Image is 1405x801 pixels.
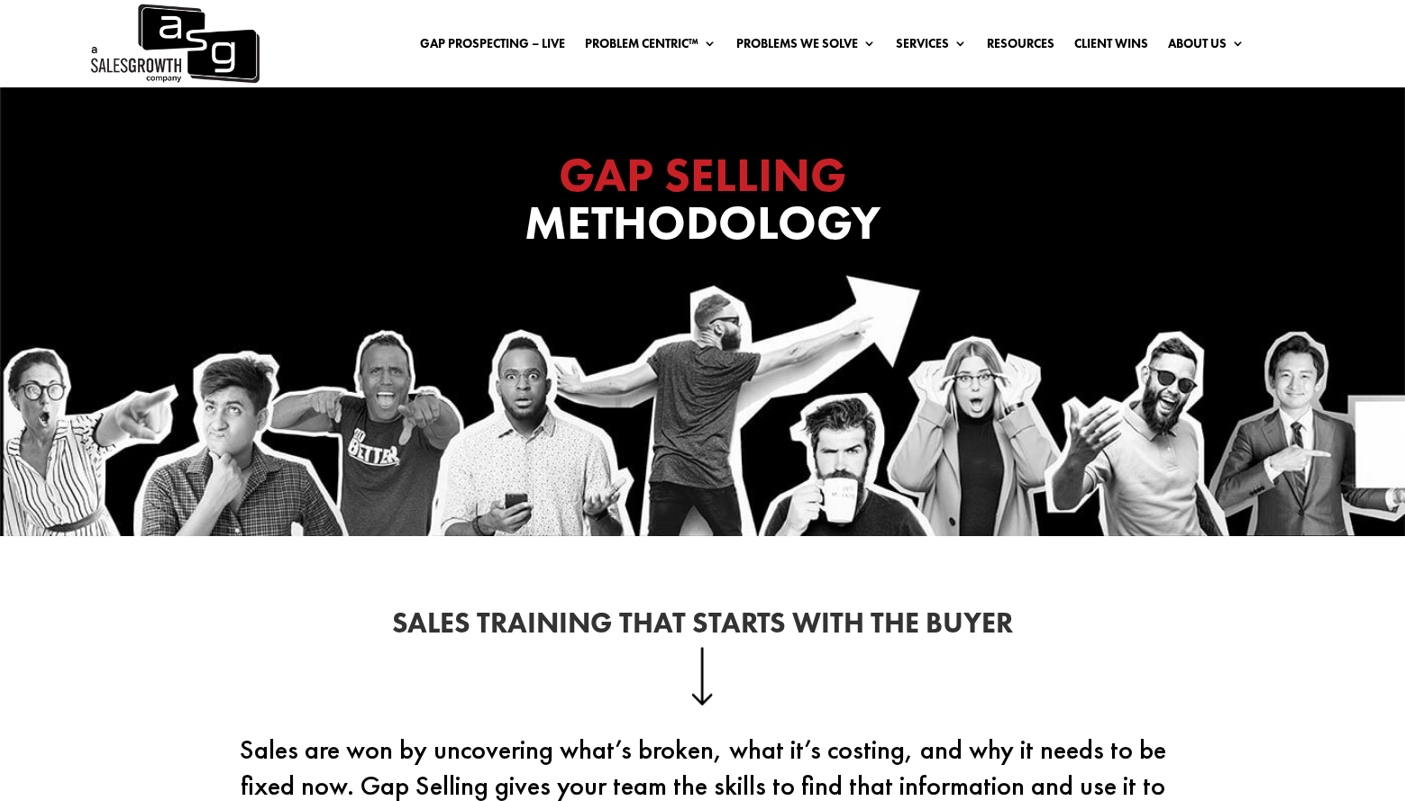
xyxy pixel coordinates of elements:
[736,37,876,57] a: Problems We Solve
[585,37,716,57] a: Problem Centric™
[559,144,846,205] span: GAP SELLING
[896,37,967,57] a: Services
[691,647,714,705] img: down-arrow
[420,37,565,57] a: Gap Prospecting – LIVE
[1074,37,1148,57] a: Client Wins
[342,151,1063,256] h1: Methodology
[987,37,1054,57] a: Resources
[1168,37,1245,57] a: About Us
[216,609,1190,647] h2: Sales Training That Starts With the Buyer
